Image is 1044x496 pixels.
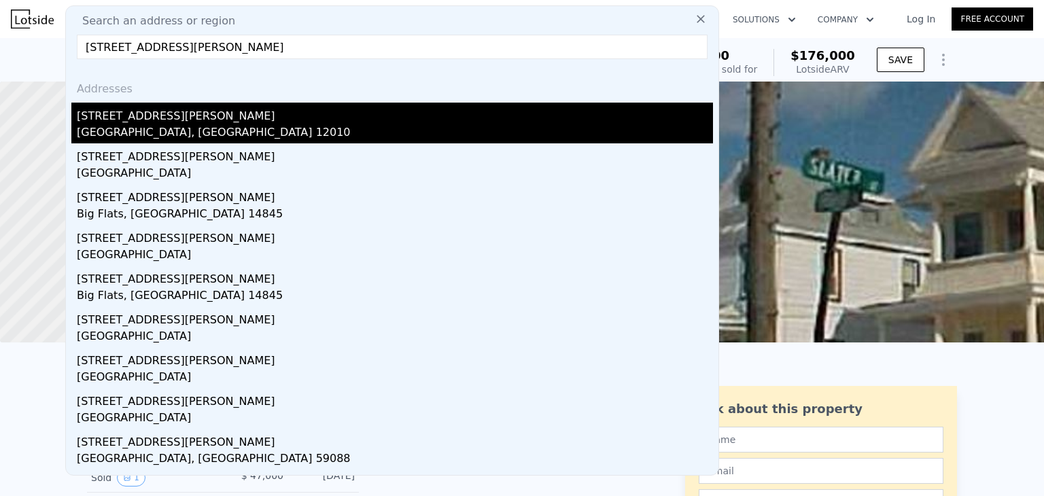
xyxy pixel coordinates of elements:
[77,287,713,306] div: Big Flats, [GEOGRAPHIC_DATA] 14845
[77,206,713,225] div: Big Flats, [GEOGRAPHIC_DATA] 14845
[807,7,885,32] button: Company
[77,225,713,247] div: [STREET_ADDRESS][PERSON_NAME]
[77,124,713,143] div: [GEOGRAPHIC_DATA], [GEOGRAPHIC_DATA] 12010
[77,247,713,266] div: [GEOGRAPHIC_DATA]
[952,7,1033,31] a: Free Account
[790,63,855,76] div: Lotside ARV
[77,388,713,410] div: [STREET_ADDRESS][PERSON_NAME]
[77,184,713,206] div: [STREET_ADDRESS][PERSON_NAME]
[77,35,708,59] input: Enter an address, city, region, neighborhood or zip code
[71,13,235,29] span: Search an address or region
[117,469,145,486] button: View historical data
[77,450,713,470] div: [GEOGRAPHIC_DATA], [GEOGRAPHIC_DATA] 59088
[77,103,713,124] div: [STREET_ADDRESS][PERSON_NAME]
[241,470,283,481] span: $ 47,000
[294,469,355,486] div: [DATE]
[77,266,713,287] div: [STREET_ADDRESS][PERSON_NAME]
[77,410,713,429] div: [GEOGRAPHIC_DATA]
[77,165,713,184] div: [GEOGRAPHIC_DATA]
[890,12,952,26] a: Log In
[722,7,807,32] button: Solutions
[699,427,943,453] input: Name
[77,143,713,165] div: [STREET_ADDRESS][PERSON_NAME]
[77,328,713,347] div: [GEOGRAPHIC_DATA]
[77,369,713,388] div: [GEOGRAPHIC_DATA]
[77,347,713,369] div: [STREET_ADDRESS][PERSON_NAME]
[71,70,713,103] div: Addresses
[699,400,943,419] div: Ask about this property
[930,46,957,73] button: Show Options
[91,469,212,486] div: Sold
[77,306,713,328] div: [STREET_ADDRESS][PERSON_NAME]
[790,48,855,63] span: $176,000
[877,48,924,72] button: SAVE
[77,429,713,450] div: [STREET_ADDRESS][PERSON_NAME]
[699,458,943,484] input: Email
[11,10,54,29] img: Lotside
[77,470,713,491] div: [STREET_ADDRESS][PERSON_NAME]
